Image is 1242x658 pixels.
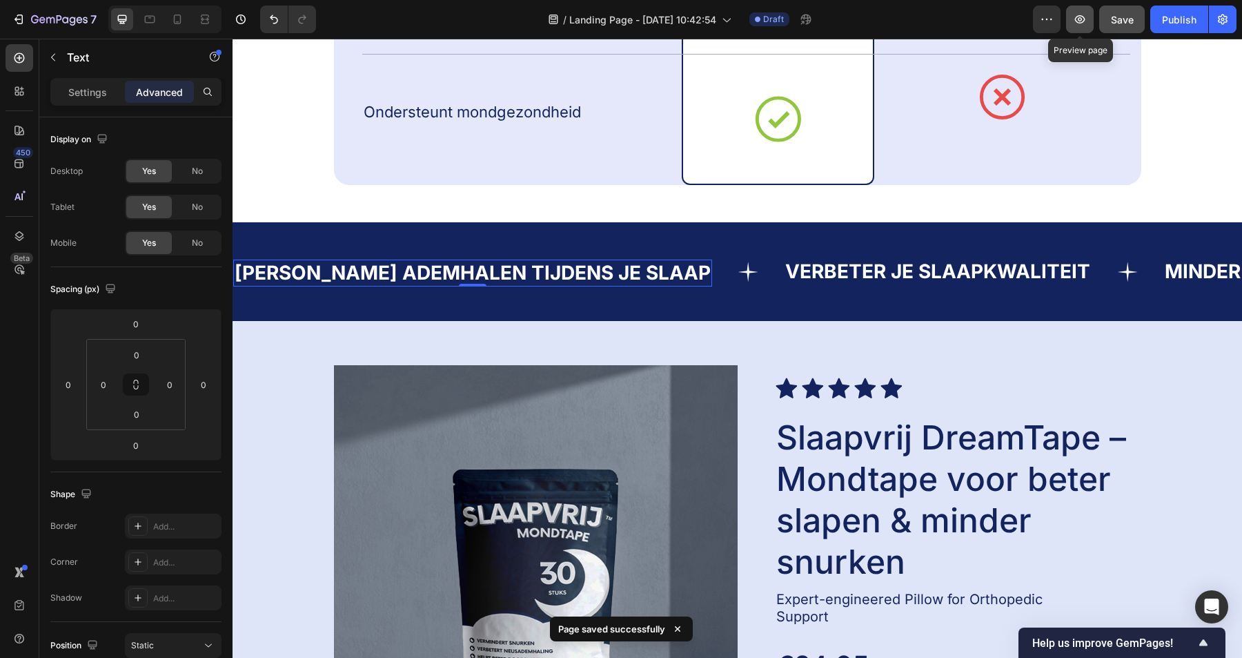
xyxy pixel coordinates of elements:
span: Save [1111,14,1134,26]
div: Display on [50,130,110,149]
button: Publish [1150,6,1208,33]
p: Expert-engineered Pillow for Orthopedic Support [544,552,858,587]
span: Yes [142,237,156,249]
div: Tablet [50,201,75,213]
div: Corner [50,556,78,568]
span: Landing Page - [DATE] 10:42:54 [569,12,716,27]
div: Spacing (px) [50,280,119,299]
div: Shadow [50,592,82,604]
input: 0px [159,374,180,395]
div: €24,95 [542,609,909,646]
input: 0px [123,345,150,365]
button: Show survey - Help us improve GemPages! [1032,635,1212,651]
span: No [192,165,203,177]
div: Open Intercom Messenger [1195,590,1228,623]
span: Draft [763,13,784,26]
span: Help us improve GemPages! [1032,637,1195,650]
input: 0px [123,404,150,425]
h2: Slaapvrij DreamTape – Mondtape voor beter slapen & minder snurken [542,377,909,545]
strong: Verbeter je slaapkwaliteit [553,221,858,244]
div: Add... [153,521,218,533]
button: Static [125,633,221,658]
span: No [192,237,203,249]
p: Text [67,49,184,66]
input: 0 [122,313,150,334]
div: Publish [1162,12,1196,27]
div: Mobile [50,237,77,249]
p: Page saved successfully [558,622,665,636]
p: Settings [68,85,107,99]
span: Yes [142,165,156,177]
div: Undo/Redo [260,6,316,33]
iframe: Design area [233,39,1242,658]
div: Border [50,520,77,532]
div: 450 [13,147,33,158]
p: Advanced [136,85,183,99]
div: Beta [10,253,33,264]
div: Shape [50,485,95,504]
p: 7 [90,11,97,28]
div: Desktop [50,165,83,177]
input: 0 [193,374,214,395]
input: 0px [93,374,114,395]
div: Add... [153,557,218,569]
button: 7 [6,6,103,33]
div: Add... [153,592,218,605]
span: Yes [142,201,156,213]
div: Position [50,637,101,655]
span: Static [131,640,154,650]
span: No [192,201,203,213]
input: 0 [58,374,79,395]
button: Save [1099,6,1145,33]
span: / [563,12,566,27]
input: 0 [122,435,150,456]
